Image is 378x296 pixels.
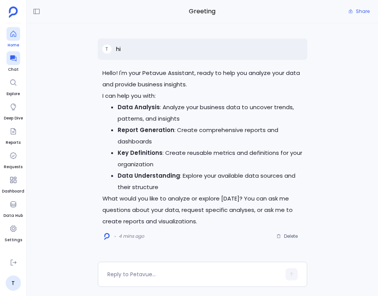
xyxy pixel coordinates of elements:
a: Reports [6,124,21,146]
span: Reports [6,140,21,146]
p: hi [116,45,121,54]
span: Delete [284,233,298,239]
strong: Data Understanding [118,172,180,180]
span: 4 mins ago [119,233,144,239]
span: Chat [6,67,20,73]
p: I can help you with: [102,90,303,102]
span: Explore [6,91,20,97]
span: Requests [4,164,22,170]
strong: Data Analysis [118,103,160,111]
li: : Create reusable metrics and definitions for your organization [118,147,303,170]
span: T [105,46,108,52]
a: T [6,275,21,291]
img: logo [104,233,110,240]
strong: Key Definitions [118,149,163,157]
a: Chat [6,51,20,73]
span: Deep Dive [4,115,23,121]
li: : Create comprehensive reports and dashboards [118,124,303,147]
p: Hello! I'm your Petavue Assistant, ready to help you analyze your data and provide business insig... [102,67,303,90]
li: : Explore your available data sources and their structure [118,170,303,193]
a: Home [6,27,20,48]
span: Greeting [106,6,299,16]
span: Share [356,8,370,14]
span: Settings [5,237,22,243]
a: Dashboard [2,173,24,194]
a: Requests [4,149,22,170]
p: What would you like to analyze or explore [DATE]? You can ask me questions about your data, reque... [102,193,303,227]
li: : Analyze your business data to uncover trends, patterns, and insights [118,102,303,124]
span: Data Hub [3,213,23,219]
a: Explore [6,76,20,97]
span: Dashboard [2,188,24,194]
button: Share [344,6,374,17]
button: Delete [271,231,303,242]
strong: Report Generation [118,126,174,134]
span: Home [6,42,20,48]
a: Settings [5,222,22,243]
a: Data Hub [3,197,23,219]
img: petavue logo [9,6,18,18]
a: Deep Dive [4,100,23,121]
